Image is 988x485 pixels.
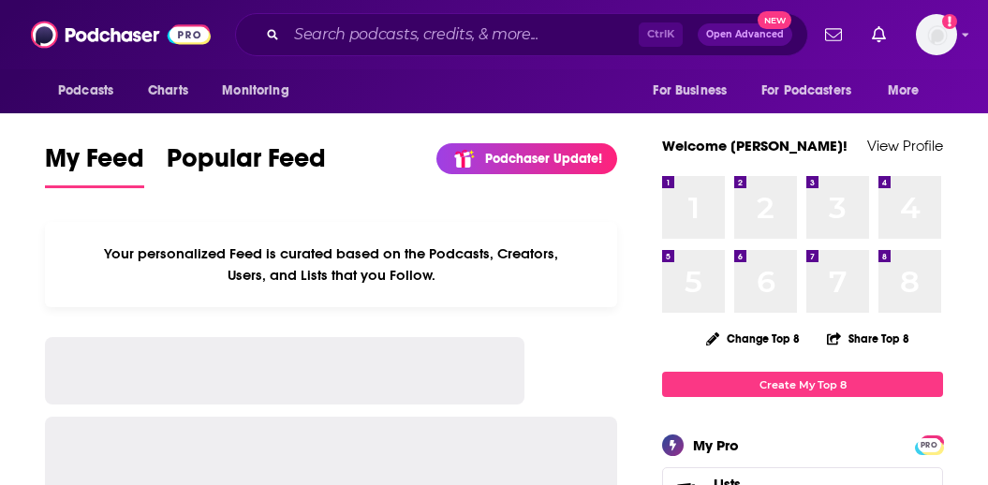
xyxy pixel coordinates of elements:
[818,19,849,51] a: Show notifications dropdown
[916,14,957,55] img: User Profile
[867,137,943,154] a: View Profile
[888,78,920,104] span: More
[167,142,326,188] a: Popular Feed
[148,78,188,104] span: Charts
[167,142,326,185] span: Popular Feed
[758,11,791,29] span: New
[31,17,211,52] img: Podchaser - Follow, Share and Rate Podcasts
[45,142,144,188] a: My Feed
[653,78,727,104] span: For Business
[749,73,878,109] button: open menu
[916,14,957,55] button: Show profile menu
[209,73,313,109] button: open menu
[287,20,639,50] input: Search podcasts, credits, & more...
[485,151,602,167] p: Podchaser Update!
[58,78,113,104] span: Podcasts
[640,73,750,109] button: open menu
[693,436,739,454] div: My Pro
[695,327,811,350] button: Change Top 8
[222,78,288,104] span: Monitoring
[916,14,957,55] span: Logged in as rpearson
[864,19,893,51] a: Show notifications dropdown
[761,78,851,104] span: For Podcasters
[662,372,943,397] a: Create My Top 8
[45,73,138,109] button: open menu
[45,222,617,307] div: Your personalized Feed is curated based on the Podcasts, Creators, Users, and Lists that you Follow.
[942,14,957,29] svg: Add a profile image
[45,142,144,185] span: My Feed
[639,22,683,47] span: Ctrl K
[235,13,808,56] div: Search podcasts, credits, & more...
[918,438,940,452] span: PRO
[662,137,848,154] a: Welcome [PERSON_NAME]!
[875,73,943,109] button: open menu
[706,30,784,39] span: Open Advanced
[826,320,910,357] button: Share Top 8
[136,73,199,109] a: Charts
[918,437,940,451] a: PRO
[698,23,792,46] button: Open AdvancedNew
